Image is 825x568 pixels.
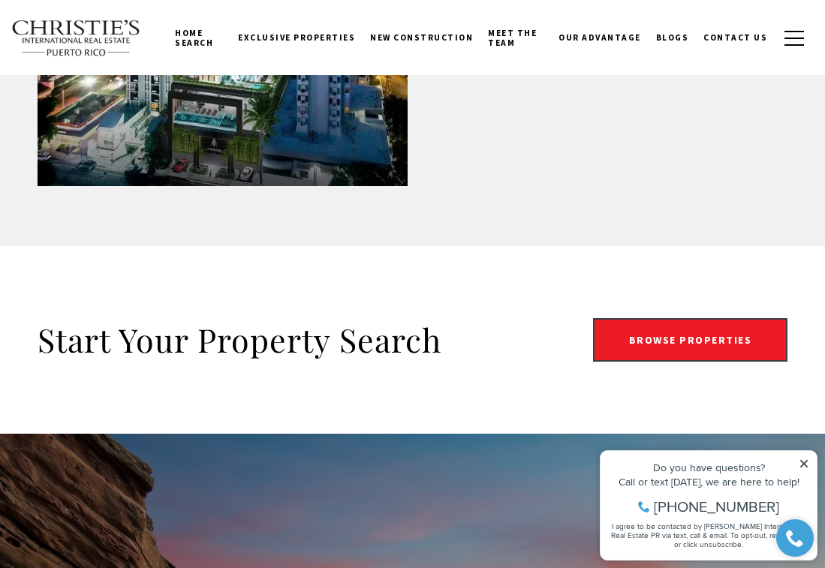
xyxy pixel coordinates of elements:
span: Exclusive Properties [238,32,355,43]
div: Call or text [DATE], we are here to help! [16,48,217,59]
button: button [775,17,814,60]
span: New Construction [370,32,473,43]
a: Blogs [649,19,697,56]
img: Christie's International Real Estate text transparent background [11,20,141,56]
a: Browse Properties [593,318,788,362]
span: Our Advantage [559,32,641,43]
span: I agree to be contacted by [PERSON_NAME] International Real Estate PR via text, call & email. To ... [19,92,214,121]
a: Our Advantage [551,19,649,56]
a: Home Search [167,14,230,62]
span: Blogs [656,32,689,43]
span: [PHONE_NUMBER] [62,71,187,86]
div: Do you have questions? [16,34,217,44]
a: New Construction [363,19,480,56]
a: Exclusive Properties [230,19,363,56]
span: Contact Us [703,32,767,43]
h2: Start Your Property Search [38,319,441,361]
a: Meet the Team [480,14,551,62]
